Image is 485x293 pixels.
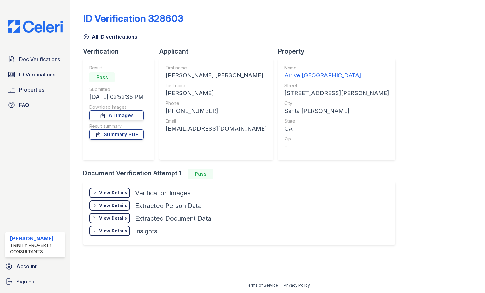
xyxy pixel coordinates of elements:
div: View Details [99,228,127,234]
a: ID Verifications [5,68,65,81]
span: ID Verifications [19,71,55,78]
div: Arrive [GEOGRAPHIC_DATA] [284,71,389,80]
a: All Images [89,110,144,120]
div: [STREET_ADDRESS][PERSON_NAME] [284,89,389,98]
div: - [284,142,389,151]
iframe: chat widget [458,268,479,287]
a: Properties [5,83,65,96]
div: State [284,118,389,124]
a: Privacy Policy [284,283,310,288]
div: Santa [PERSON_NAME] [284,107,389,115]
div: Phone [166,100,267,107]
div: Download Images [89,104,144,110]
div: [EMAIL_ADDRESS][DOMAIN_NAME] [166,124,267,133]
div: View Details [99,215,127,221]
a: Account [3,260,68,273]
span: FAQ [19,101,29,109]
div: [PHONE_NUMBER] [166,107,267,115]
a: Terms of Service [246,283,278,288]
div: City [284,100,389,107]
div: Pass [89,72,115,82]
div: View Details [99,190,127,196]
div: Last name [166,82,267,89]
a: All ID verifications [83,33,137,41]
div: ID Verification 328603 [83,13,183,24]
div: CA [284,124,389,133]
span: Sign out [17,278,36,285]
div: Street [284,82,389,89]
div: Result summary [89,123,144,129]
div: First name [166,65,267,71]
div: Extracted Document Data [135,214,211,223]
div: Trinity Property Consultants [10,242,63,255]
span: Properties [19,86,44,94]
div: [PERSON_NAME] [166,89,267,98]
span: Doc Verifications [19,55,60,63]
div: [DATE] 02:52:35 PM [89,93,144,101]
div: View Details [99,202,127,209]
div: Extracted Person Data [135,201,202,210]
div: Submitted [89,86,144,93]
div: Property [278,47,400,56]
div: Applicant [159,47,278,56]
div: Insights [135,227,157,236]
div: | [280,283,282,288]
a: Name Arrive [GEOGRAPHIC_DATA] [284,65,389,80]
div: Verification [83,47,159,56]
div: [PERSON_NAME] [10,235,63,242]
a: FAQ [5,99,65,111]
div: Zip [284,136,389,142]
div: Verification Images [135,189,191,198]
div: Email [166,118,267,124]
div: Name [284,65,389,71]
a: Summary PDF [89,129,144,140]
div: Result [89,65,144,71]
div: Document Verification Attempt 1 [83,169,400,179]
span: Account [17,263,37,270]
a: Sign out [3,275,68,288]
div: [PERSON_NAME] [PERSON_NAME] [166,71,267,80]
a: Doc Verifications [5,53,65,66]
img: CE_Logo_Blue-a8612792a0a2168367f1c8372b55b34899dd931a85d93a1a3d3e32e68fde9ad4.png [3,20,68,33]
div: Pass [188,169,213,179]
